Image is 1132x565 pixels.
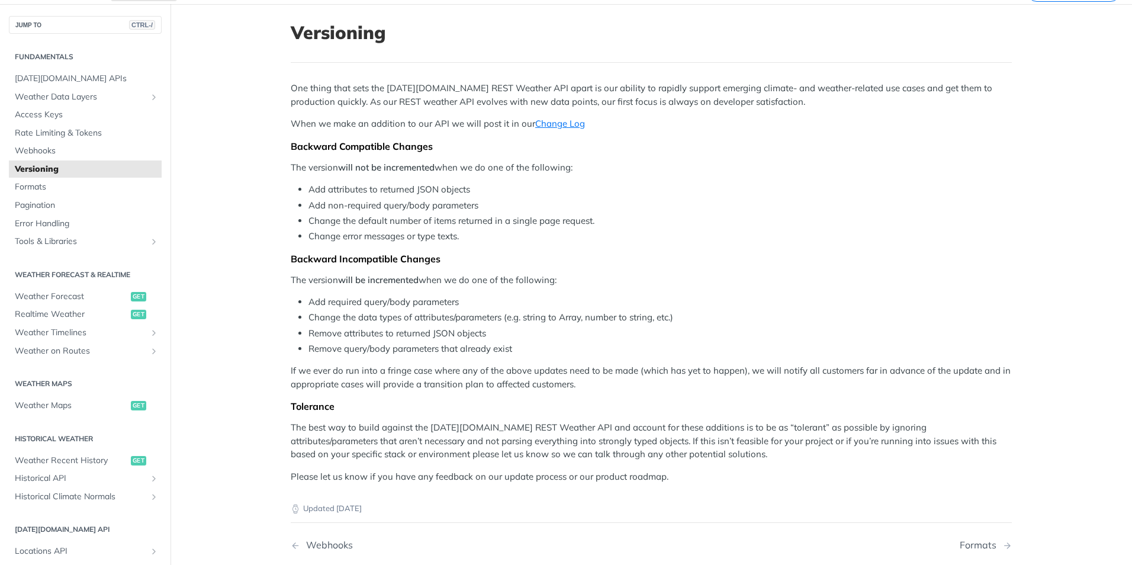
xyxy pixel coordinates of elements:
[149,547,159,556] button: Show subpages for Locations API
[9,233,162,251] a: Tools & LibrariesShow subpages for Tools & Libraries
[291,421,1012,461] p: The best way to build against the [DATE][DOMAIN_NAME] REST Weather API and account for these addi...
[308,230,1012,243] li: Change error messages or type texts.
[291,117,1012,131] p: When we make an addition to our API we will post it in our
[291,540,600,551] a: Previous Page: Webhooks
[131,401,146,410] span: get
[291,140,1012,152] div: Backward Compatible Changes
[15,236,146,248] span: Tools & Libraries
[9,88,162,106] a: Weather Data LayersShow subpages for Weather Data Layers
[9,106,162,124] a: Access Keys
[291,161,1012,175] p: The version when we do one of the following:
[338,162,435,173] strong: will not be incremented
[308,199,1012,213] li: Add non-required query/body parameters
[960,540,1002,551] div: Formats
[291,470,1012,484] p: Please let us know if you have any feedback on our update process or our product roadmap.
[291,253,1012,265] div: Backward Incompatible Changes
[149,492,159,502] button: Show subpages for Historical Climate Normals
[15,309,128,320] span: Realtime Weather
[9,542,162,560] a: Locations APIShow subpages for Locations API
[9,16,162,34] button: JUMP TOCTRL-/
[9,178,162,196] a: Formats
[291,528,1012,563] nav: Pagination Controls
[15,163,159,175] span: Versioning
[9,524,162,535] h2: [DATE][DOMAIN_NAME] API
[535,118,585,129] a: Change Log
[308,296,1012,309] li: Add required query/body parameters
[308,214,1012,228] li: Change the default number of items returned in a single page request.
[9,269,162,280] h2: Weather Forecast & realtime
[9,124,162,142] a: Rate Limiting & Tokens
[9,52,162,62] h2: Fundamentals
[15,345,146,357] span: Weather on Routes
[15,127,159,139] span: Rate Limiting & Tokens
[15,218,159,230] span: Error Handling
[291,22,1012,43] h1: Versioning
[9,160,162,178] a: Versioning
[149,92,159,102] button: Show subpages for Weather Data Layers
[9,488,162,506] a: Historical Climate NormalsShow subpages for Historical Climate Normals
[15,545,146,557] span: Locations API
[131,310,146,319] span: get
[129,20,155,30] span: CTRL-/
[308,183,1012,197] li: Add attributes to returned JSON objects
[15,73,159,85] span: [DATE][DOMAIN_NAME] APIs
[9,342,162,360] a: Weather on RoutesShow subpages for Weather on Routes
[9,434,162,444] h2: Historical Weather
[960,540,1012,551] a: Next Page: Formats
[15,491,146,503] span: Historical Climate Normals
[131,456,146,466] span: get
[300,540,353,551] div: Webhooks
[149,237,159,246] button: Show subpages for Tools & Libraries
[15,181,159,193] span: Formats
[308,342,1012,356] li: Remove query/body parameters that already exist
[9,288,162,306] a: Weather Forecastget
[9,215,162,233] a: Error Handling
[9,397,162,415] a: Weather Mapsget
[9,324,162,342] a: Weather TimelinesShow subpages for Weather Timelines
[338,274,419,285] strong: will be incremented
[149,474,159,483] button: Show subpages for Historical API
[308,311,1012,325] li: Change the data types of attributes/parameters (e.g. string to Array, number to string, etc.)
[291,82,1012,108] p: One thing that sets the [DATE][DOMAIN_NAME] REST Weather API apart is our ability to rapidly supp...
[9,142,162,160] a: Webhooks
[15,327,146,339] span: Weather Timelines
[9,197,162,214] a: Pagination
[131,292,146,301] span: get
[15,91,146,103] span: Weather Data Layers
[149,346,159,356] button: Show subpages for Weather on Routes
[9,470,162,487] a: Historical APIShow subpages for Historical API
[9,452,162,470] a: Weather Recent Historyget
[291,364,1012,391] p: If we ever do run into a fringe case where any of the above updates need to be made (which has ye...
[15,473,146,484] span: Historical API
[9,70,162,88] a: [DATE][DOMAIN_NAME] APIs
[308,327,1012,341] li: Remove attributes to returned JSON objects
[15,109,159,121] span: Access Keys
[15,400,128,412] span: Weather Maps
[9,306,162,323] a: Realtime Weatherget
[15,200,159,211] span: Pagination
[149,328,159,338] button: Show subpages for Weather Timelines
[291,400,1012,412] div: Tolerance
[291,274,1012,287] p: The version when we do one of the following:
[15,455,128,467] span: Weather Recent History
[291,503,1012,515] p: Updated [DATE]
[15,145,159,157] span: Webhooks
[9,378,162,389] h2: Weather Maps
[15,291,128,303] span: Weather Forecast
